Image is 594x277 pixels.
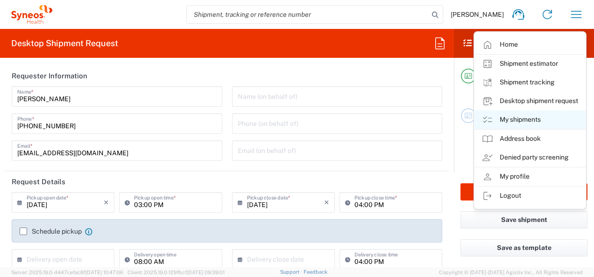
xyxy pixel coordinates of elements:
[451,10,504,19] span: [PERSON_NAME]
[462,38,557,49] h2: Shipment Checklist
[474,35,586,54] a: Home
[474,92,586,111] a: Desktop shipment request
[439,268,583,277] span: Copyright © [DATE]-[DATE] Agistix Inc., All Rights Reserved
[20,228,82,235] label: Schedule pickup
[304,269,327,275] a: Feedback
[187,270,225,275] span: [DATE] 09:39:01
[12,177,65,187] h2: Request Details
[280,269,304,275] a: Support
[474,73,586,92] a: Shipment tracking
[324,195,329,210] i: ×
[85,270,123,275] span: [DATE] 10:47:06
[460,239,587,256] button: Save as template
[474,55,586,73] a: Shipment estimator
[460,183,587,201] button: Rate
[187,6,429,23] input: Shipment, tracking or reference number
[474,111,586,129] a: My shipments
[474,130,586,148] a: Address book
[127,270,225,275] span: Client: 2025.19.0-129fbcf
[12,71,87,81] h2: Requester Information
[474,187,586,205] a: Logout
[11,270,123,275] span: Server: 2025.19.0-d447cefac8f
[474,148,586,167] a: Denied party screening
[460,211,587,229] button: Save shipment
[11,38,118,49] h2: Desktop Shipment Request
[104,195,109,210] i: ×
[474,167,586,186] a: My profile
